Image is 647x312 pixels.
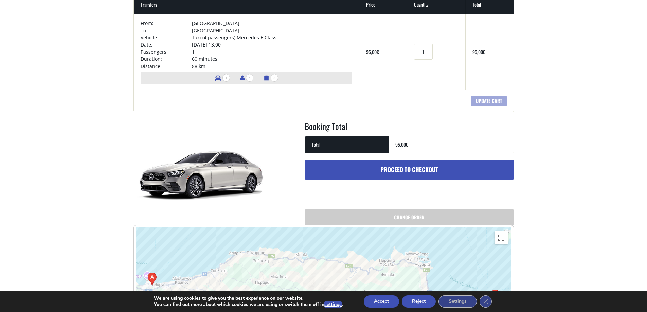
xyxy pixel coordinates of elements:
[246,74,253,82] span: 4
[377,48,379,55] span: €
[305,160,514,180] a: Proceed to checkout
[260,72,282,84] li: Number of luggage items
[237,72,257,84] li: Number of passengers
[141,27,192,34] td: To:
[402,295,436,308] button: Reject
[192,55,352,62] td: 60 minutes
[141,48,192,55] td: Passengers:
[211,72,233,84] li: Number of vehicles
[303,183,409,202] iframe: Secure express checkout frame
[438,295,477,308] button: Settings
[141,41,192,48] td: Date:
[192,41,352,48] td: [DATE] 13:00
[471,96,507,106] input: Update cart
[141,55,192,62] td: Duration:
[192,20,352,27] td: [GEOGRAPHIC_DATA]
[472,48,485,55] bdi: 95,00
[141,34,192,41] td: Vehicle:
[154,301,343,308] p: You can find out more about which cookies we are using or switch them off in .
[141,62,192,70] td: Distance:
[305,136,389,153] th: Total
[305,120,514,136] h2: Booking Total
[480,295,492,308] button: Close GDPR Cookie Banner
[495,231,508,244] button: Εναλλαγή προβολής πλήρους οθόνης
[192,48,352,55] td: 1
[414,44,432,60] input: Transfers quantity
[366,48,379,55] bdi: 95,00
[305,209,514,225] a: Change order
[133,120,269,222] img: Taxi (4 passengers) Mercedes E Class
[324,301,342,308] button: settings
[141,20,192,27] td: From:
[154,295,343,301] p: We are using cookies to give you the best experience on our website.
[410,183,515,202] iframe: Secure express checkout frame
[406,141,408,148] span: €
[222,74,230,82] span: 1
[148,273,157,285] div: Κυρίλλου Λουκάρεως 4, Ρέθυμνο 741 32, Ελλάδα
[395,141,408,148] bdi: 95,00
[483,48,485,55] span: €
[192,27,352,34] td: [GEOGRAPHIC_DATA]
[192,34,352,41] td: Taxi (4 passengers) Mercedes E Class
[364,295,399,308] button: Accept
[491,290,500,302] div: Διεθνής Aερολιμήν Ηρακλείου Νίκος Καζαντζάκης, Λεωφ. Ικάρου 26, Νέα Αλικαρνασσός 716 01, Ελλάδα
[271,74,278,82] span: 3
[192,62,352,70] td: 88 km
